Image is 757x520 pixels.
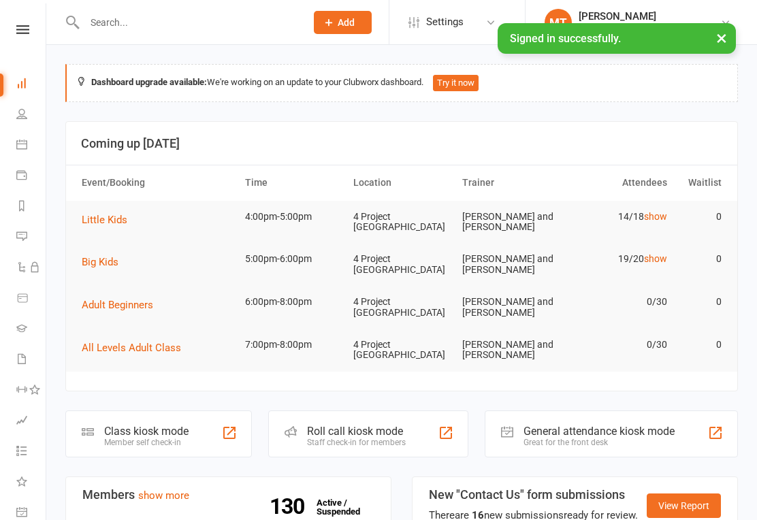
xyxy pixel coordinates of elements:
[307,438,406,447] div: Staff check-in for members
[80,13,296,32] input: Search...
[347,201,456,244] td: 4 Project [GEOGRAPHIC_DATA]
[82,214,127,226] span: Little Kids
[347,286,456,329] td: 4 Project [GEOGRAPHIC_DATA]
[104,425,189,438] div: Class kiosk mode
[647,493,721,518] a: View Report
[65,64,738,102] div: We're working on an update to your Clubworx dashboard.
[82,256,118,268] span: Big Kids
[82,488,374,502] h3: Members
[673,165,728,200] th: Waitlist
[510,32,621,45] span: Signed in successfully.
[16,406,47,437] a: Assessments
[307,425,406,438] div: Roll call kiosk mode
[673,201,728,233] td: 0
[673,286,728,318] td: 0
[524,438,675,447] div: Great for the front desk
[16,161,47,192] a: Payments
[673,243,728,275] td: 0
[564,243,673,275] td: 19/20
[82,212,137,228] button: Little Kids
[426,7,464,37] span: Settings
[82,342,181,354] span: All Levels Adult Class
[456,201,565,244] td: [PERSON_NAME] and [PERSON_NAME]
[314,11,372,34] button: Add
[81,137,722,150] h3: Coming up [DATE]
[347,329,456,372] td: 4 Project [GEOGRAPHIC_DATA]
[644,211,667,222] a: show
[270,496,310,517] strong: 130
[16,468,47,498] a: What's New
[138,489,189,502] a: show more
[347,165,456,200] th: Location
[579,22,720,35] div: [PERSON_NAME] Humaita Noosa
[456,243,565,286] td: [PERSON_NAME] and [PERSON_NAME]
[16,284,47,314] a: Product Sales
[564,286,673,318] td: 0/30
[456,165,565,200] th: Trainer
[239,165,348,200] th: Time
[564,329,673,361] td: 0/30
[82,340,191,356] button: All Levels Adult Class
[338,17,355,28] span: Add
[564,201,673,233] td: 14/18
[433,75,479,91] button: Try it now
[16,100,47,131] a: People
[239,243,348,275] td: 5:00pm-6:00pm
[644,253,667,264] a: show
[429,488,638,502] h3: New "Contact Us" form submissions
[239,201,348,233] td: 4:00pm-5:00pm
[16,131,47,161] a: Calendar
[82,297,163,313] button: Adult Beginners
[709,23,734,52] button: ×
[239,286,348,318] td: 6:00pm-8:00pm
[673,329,728,361] td: 0
[16,69,47,100] a: Dashboard
[347,243,456,286] td: 4 Project [GEOGRAPHIC_DATA]
[564,165,673,200] th: Attendees
[82,299,153,311] span: Adult Beginners
[579,10,720,22] div: [PERSON_NAME]
[16,192,47,223] a: Reports
[456,329,565,372] td: [PERSON_NAME] and [PERSON_NAME]
[91,77,207,87] strong: Dashboard upgrade available:
[82,254,128,270] button: Big Kids
[104,438,189,447] div: Member self check-in
[239,329,348,361] td: 7:00pm-8:00pm
[524,425,675,438] div: General attendance kiosk mode
[545,9,572,36] div: MT
[76,165,239,200] th: Event/Booking
[456,286,565,329] td: [PERSON_NAME] and [PERSON_NAME]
